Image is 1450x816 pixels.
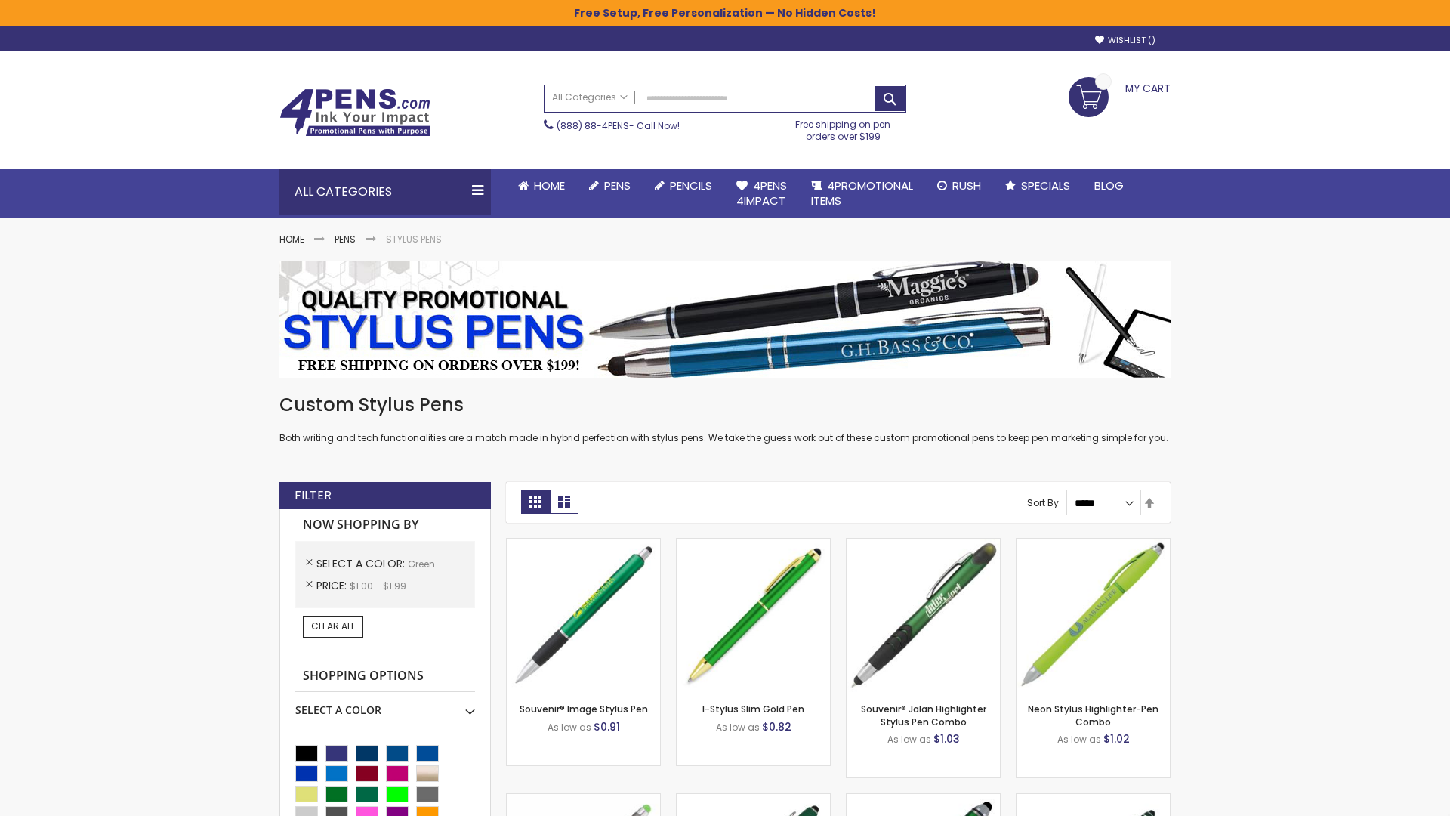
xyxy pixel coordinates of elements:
[311,620,355,632] span: Clear All
[521,490,550,514] strong: Grid
[1027,496,1059,509] label: Sort By
[952,178,981,193] span: Rush
[724,169,799,218] a: 4Pens4impact
[534,178,565,193] span: Home
[548,721,591,734] span: As low as
[1021,178,1070,193] span: Specials
[1017,539,1170,692] img: Neon Stylus Highlighter-Pen Combo-Green
[847,793,1000,806] a: Kyra Pen with Stylus and Flashlight-Green
[925,169,993,202] a: Rush
[295,692,475,718] div: Select A Color
[799,169,925,218] a: 4PROMOTIONALITEMS
[279,261,1171,378] img: Stylus Pens
[1017,793,1170,806] a: Colter Stylus Twist Metal Pen-Green
[507,793,660,806] a: Islander Softy Gel with Stylus - ColorJet Imprint-Green
[677,538,830,551] a: I-Stylus Slim Gold-Green
[303,616,363,637] a: Clear All
[350,580,406,592] span: $1.00 - $1.99
[643,169,724,202] a: Pencils
[702,703,804,716] a: I-Stylus Slim Gold Pen
[594,719,620,734] span: $0.91
[552,91,628,104] span: All Categories
[279,169,491,215] div: All Categories
[604,178,631,193] span: Pens
[408,558,435,570] span: Green
[1095,35,1155,46] a: Wishlist
[335,233,356,246] a: Pens
[993,169,1082,202] a: Specials
[1017,538,1170,551] a: Neon Stylus Highlighter-Pen Combo-Green
[811,178,913,209] span: 4PROMOTIONAL ITEMS
[847,539,1000,692] img: Souvenir® Jalan Highlighter Stylus Pen Combo-Green
[295,487,332,504] strong: Filter
[279,233,304,246] a: Home
[557,119,629,132] a: (888) 88-4PENS
[1082,169,1136,202] a: Blog
[545,85,635,110] a: All Categories
[507,539,660,692] img: Souvenir® Image Stylus Pen-Green
[1057,733,1101,746] span: As low as
[736,178,787,209] span: 4Pens 4impact
[295,509,475,541] strong: Now Shopping by
[1103,731,1130,746] span: $1.02
[762,719,791,734] span: $0.82
[557,119,680,132] span: - Call Now!
[507,538,660,551] a: Souvenir® Image Stylus Pen-Green
[506,169,577,202] a: Home
[279,88,430,137] img: 4Pens Custom Pens and Promotional Products
[1094,178,1124,193] span: Blog
[520,703,648,716] a: Souvenir® Image Stylus Pen
[847,538,1000,551] a: Souvenir® Jalan Highlighter Stylus Pen Combo-Green
[861,703,986,728] a: Souvenir® Jalan Highlighter Stylus Pen Combo
[677,793,830,806] a: Custom Soft Touch® Metal Pens with Stylus-Green
[677,539,830,692] img: I-Stylus Slim Gold-Green
[279,393,1171,417] h1: Custom Stylus Pens
[316,578,350,593] span: Price
[670,178,712,193] span: Pencils
[295,660,475,693] strong: Shopping Options
[887,733,931,746] span: As low as
[386,233,442,246] strong: Stylus Pens
[933,731,960,746] span: $1.03
[1028,703,1158,728] a: Neon Stylus Highlighter-Pen Combo
[780,113,907,143] div: Free shipping on pen orders over $199
[577,169,643,202] a: Pens
[279,393,1171,445] div: Both writing and tech functionalities are a match made in hybrid perfection with stylus pens. We ...
[716,721,760,734] span: As low as
[316,556,408,571] span: Select A Color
